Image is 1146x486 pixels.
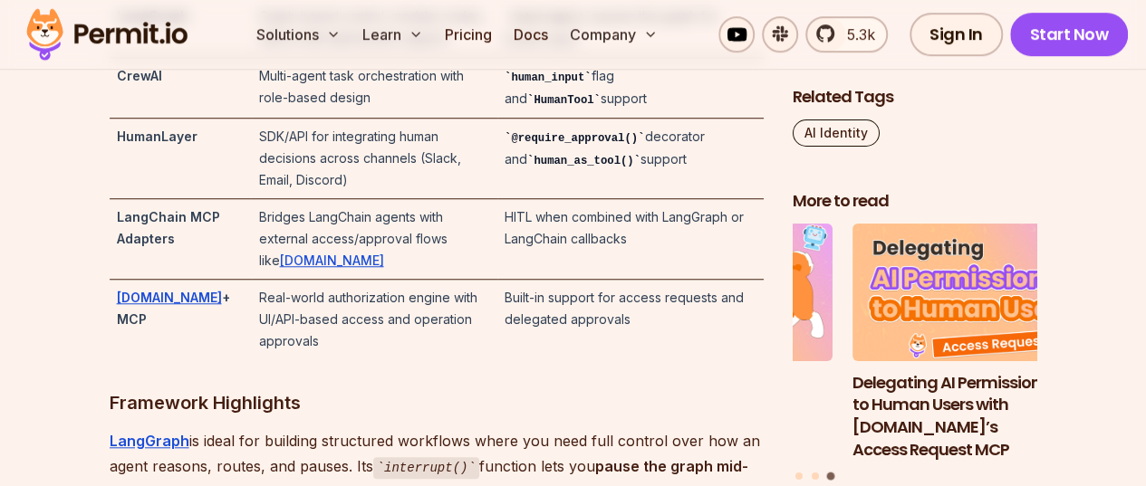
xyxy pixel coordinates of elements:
[527,155,640,167] code: human_as_tool()
[251,58,496,119] td: Multi-agent task orchestration with role-based design
[505,132,644,145] code: @require_approval()
[251,119,496,199] td: SDK/API for integrating human decisions across channels (Slack, Email, Discord)
[852,372,1097,462] h3: Delegating AI Permissions to Human Users with [DOMAIN_NAME]’s Access Request MCP
[497,119,764,199] td: decorator and support
[795,473,803,481] button: Go to slide 1
[852,224,1097,462] li: 3 of 3
[117,68,162,83] strong: CrewAI
[506,16,555,52] a: Docs
[497,280,764,360] td: Built-in support for access requests and delegated approvals
[18,4,196,65] img: Permit logo
[373,457,479,479] code: interrupt()
[812,473,819,481] button: Go to slide 2
[793,191,1037,214] h2: More to read
[249,16,348,52] button: Solutions
[505,71,592,84] code: human_input
[251,199,496,280] td: Bridges LangChain agents with external access/approval flows like
[589,224,833,362] img: Why JWTs Can’t Handle AI Agent Access
[117,290,222,305] a: [DOMAIN_NAME]
[836,24,875,45] span: 5.3k
[355,16,430,52] button: Learn
[1010,13,1129,56] a: Start Now
[279,253,383,268] a: [DOMAIN_NAME]
[117,129,197,144] strong: HumanLayer
[589,372,833,417] h3: Why JWTs Can’t Handle AI Agent Access
[793,120,880,148] a: AI Identity
[110,388,764,417] h3: Framework Highlights
[805,16,888,52] a: 5.3k
[910,13,1003,56] a: Sign In
[793,224,1037,484] div: Posts
[527,94,601,107] code: HumanTool
[589,224,833,462] a: Why JWTs Can’t Handle AI Agent AccessWhy JWTs Can’t Handle AI Agent Access
[827,473,835,481] button: Go to slide 3
[251,280,496,360] td: Real-world authorization engine with UI/API-based access and operation approvals
[438,16,499,52] a: Pricing
[110,432,189,450] a: LangGraph
[117,209,220,246] strong: LangChain MCP Adapters
[497,58,764,119] td: flag and support
[793,87,1037,110] h2: Related Tags
[852,224,1097,362] img: Delegating AI Permissions to Human Users with Permit.io’s Access Request MCP
[563,16,665,52] button: Company
[589,224,833,462] li: 2 of 3
[497,199,764,280] td: HITL when combined with LangGraph or LangChain callbacks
